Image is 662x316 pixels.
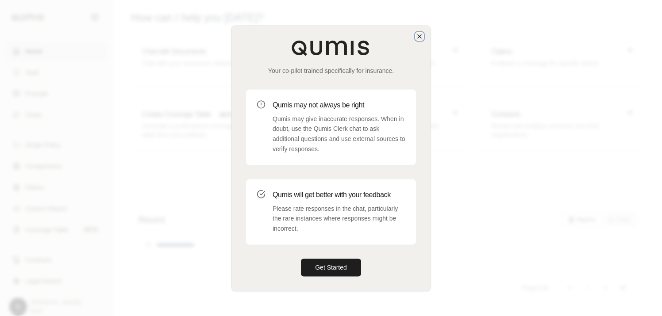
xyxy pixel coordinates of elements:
[246,66,416,75] p: Your co-pilot trained specifically for insurance.
[273,114,405,154] p: Qumis may give inaccurate responses. When in doubt, use the Qumis Clerk chat to ask additional qu...
[273,204,405,234] p: Please rate responses in the chat, particularly the rare instances where responses might be incor...
[273,100,405,110] h3: Qumis may not always be right
[273,190,405,200] h3: Qumis will get better with your feedback
[291,40,371,56] img: Qumis Logo
[301,259,361,276] button: Get Started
